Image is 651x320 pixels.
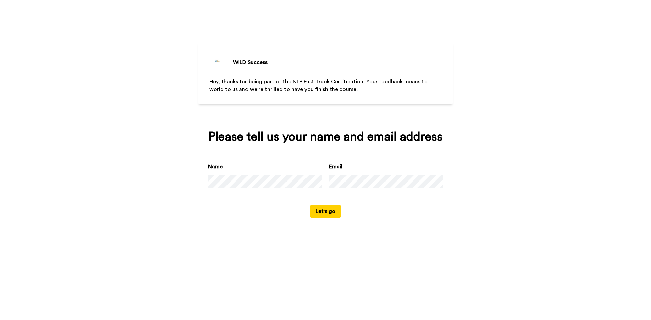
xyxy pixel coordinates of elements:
[209,79,429,92] span: Hey, thanks for being part of the NLP Fast Track Certification. Your feedback means to world to u...
[208,163,223,171] label: Name
[208,130,443,144] div: Please tell us your name and email address
[329,163,342,171] label: Email
[233,58,268,66] div: WILD Success
[310,205,341,218] button: Let's go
